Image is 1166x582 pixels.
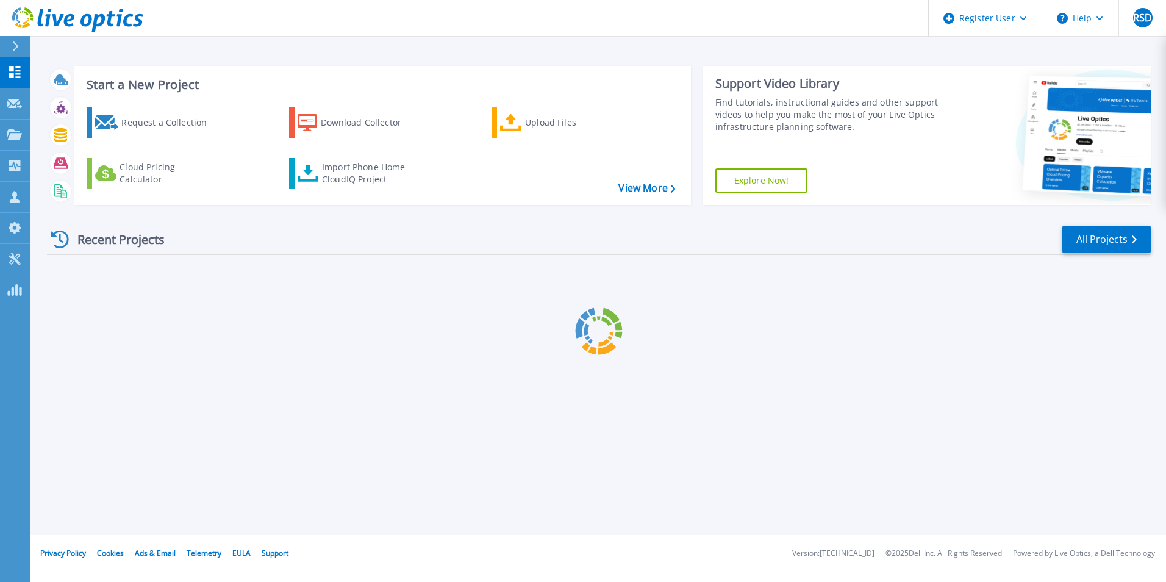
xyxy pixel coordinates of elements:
div: Import Phone Home CloudIQ Project [322,161,417,185]
li: © 2025 Dell Inc. All Rights Reserved [885,550,1002,558]
div: Upload Files [525,110,623,135]
a: Explore Now! [715,168,808,193]
div: Download Collector [321,110,418,135]
a: Cookies [97,548,124,558]
a: Cloud Pricing Calculator [87,158,223,189]
h3: Start a New Project [87,78,675,92]
a: Support [262,548,288,558]
a: Ads & Email [135,548,176,558]
div: Find tutorials, instructional guides and other support videos to help you make the most of your L... [715,96,943,133]
div: Cloud Pricing Calculator [120,161,217,185]
span: RSD [1133,13,1152,23]
li: Powered by Live Optics, a Dell Technology [1013,550,1155,558]
div: Request a Collection [121,110,219,135]
a: EULA [232,548,251,558]
li: Version: [TECHNICAL_ID] [792,550,875,558]
a: All Projects [1062,226,1151,253]
a: Request a Collection [87,107,223,138]
a: Upload Files [492,107,628,138]
div: Recent Projects [47,225,181,254]
a: View More [618,182,675,194]
a: Download Collector [289,107,425,138]
a: Privacy Policy [40,548,86,558]
div: Support Video Library [715,76,943,92]
a: Telemetry [187,548,221,558]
